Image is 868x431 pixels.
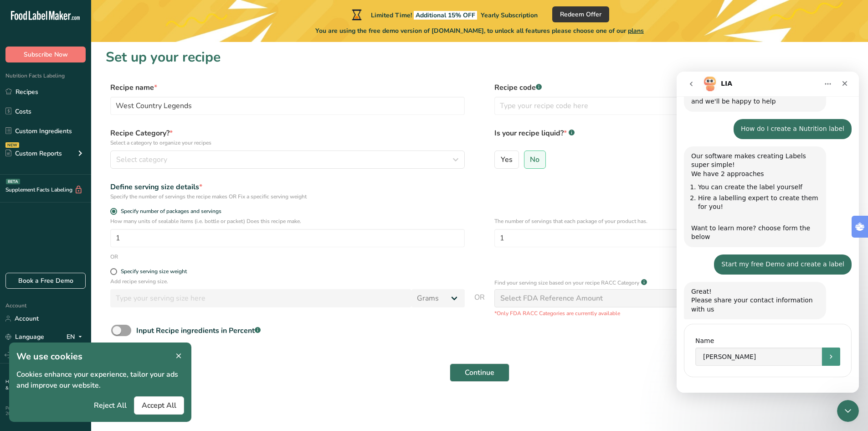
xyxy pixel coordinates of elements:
div: Name [19,265,164,274]
span: plans [628,26,644,35]
input: Type your serving size here [110,289,411,307]
p: Add recipe serving size. [110,277,465,286]
label: Recipe code [494,82,849,93]
span: Yes [501,155,513,164]
iframe: To enrich screen reader interactions, please activate Accessibility in Grammarly extension settings [677,72,859,393]
span: You are using the free demo version of [DOMAIN_NAME], to unlock all features please choose one of... [315,26,644,36]
a: Book a Free Demo [5,273,86,289]
p: *Only FDA RACC Categories are currently available [494,309,849,317]
button: Reject All [87,396,134,415]
input: Type your recipe name here [110,97,465,115]
button: Redeem Offer [552,6,609,22]
input: Type your recipe code here [494,97,849,115]
p: Cookies enhance your experience, tailor your ads and improve our website. [16,369,184,391]
iframe: Intercom live chat [837,400,859,422]
div: LIA says… [7,249,175,322]
a: Hire an Expert . [5,379,38,385]
div: EN [67,332,86,343]
span: Yearly Subscription [481,11,538,20]
div: Powered By FoodLabelMaker © 2025 All Rights Reserved [5,405,86,416]
p: How many units of sealable items (i.e. bottle or packet) Does this recipe make. [110,217,465,225]
div: Define serving size details [110,182,465,192]
div: Select FDA Reference Amount [500,293,603,304]
p: Select a category to organize your recipes [110,139,465,147]
span: Accept All [142,400,176,411]
label: Is your recipe liquid? [494,128,849,147]
div: Specify serving size weight [121,268,187,275]
div: Input Recipe ingredients in Percent [136,325,261,336]
span: Subscribe Now [24,50,68,59]
button: Subscribe Now [5,47,86,62]
a: Language [5,329,44,345]
span: Additional 15% OFF [414,11,477,20]
button: Submit [145,276,164,294]
p: The number of servings that each package of your product has. [494,217,849,225]
button: Select category [110,151,465,169]
input: Name [19,276,145,294]
div: OR [110,253,118,261]
label: Recipe Category? [110,128,465,147]
span: Select category [116,154,167,165]
button: Accept All [134,396,184,415]
div: BETA [6,179,20,184]
span: No [530,155,539,164]
span: OR [474,292,485,317]
label: Recipe name [110,82,465,93]
p: Find your serving size based on your recipe RACC Category [494,279,639,287]
span: Reject All [94,400,127,411]
div: Specify the number of servings the recipe makes OR Fix a specific serving weight [110,192,465,201]
h1: Set up your recipe [106,47,853,68]
a: Terms & Conditions . [5,379,85,391]
div: NEW [5,142,19,148]
span: Specify number of packages and servings [117,208,221,215]
span: Continue [465,367,494,378]
button: Continue [450,363,509,382]
div: Limited Time! [350,9,538,20]
h1: We use cookies [16,350,184,363]
span: Redeem Offer [560,10,601,19]
div: Custom Reports [5,149,62,158]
